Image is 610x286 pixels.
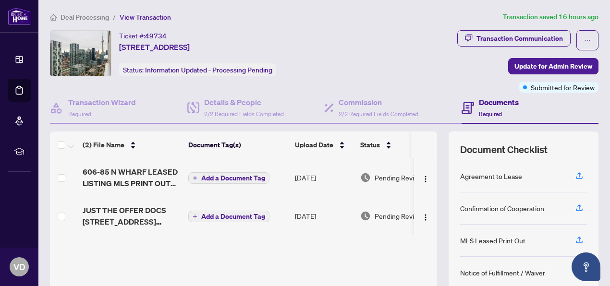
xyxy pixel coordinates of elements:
span: Pending Review [375,172,423,183]
button: Update for Admin Review [508,58,598,74]
th: Status [356,131,438,158]
span: Status [360,140,380,150]
button: Logo [418,208,433,224]
img: IMG-C12254263_1.jpg [50,31,111,76]
span: ellipsis [584,37,591,44]
button: Open asap [572,252,600,281]
div: Ticket #: [119,30,167,41]
h4: Details & People [204,96,284,108]
span: Add a Document Tag [201,213,265,220]
span: Update for Admin Review [514,59,592,74]
div: Agreement to Lease [460,171,522,181]
img: Logo [422,175,429,183]
img: Logo [422,214,429,221]
img: logo [8,7,31,25]
article: Transaction saved 16 hours ago [503,12,598,23]
span: plus [193,214,197,219]
h4: Documents [479,96,519,108]
span: Required [479,110,502,118]
td: [DATE] [291,197,356,235]
span: Add a Document Tag [201,175,265,181]
div: Transaction Communication [476,31,563,46]
span: Submitted for Review [531,82,595,93]
div: Confirmation of Cooperation [460,203,544,214]
span: Required [68,110,91,118]
span: JUST THE OFFER DOCS [STREET_ADDRESS] Paperwork.pdf [83,204,181,227]
img: Document Status [360,211,371,221]
span: [STREET_ADDRESS] [119,41,190,53]
span: Pending Review [375,211,423,221]
th: (2) File Name [79,131,184,158]
span: 2/2 Required Fields Completed [204,110,284,118]
span: home [50,14,57,21]
span: Information Updated - Processing Pending [145,66,272,74]
span: 606-85 N WHARF LEASED LISTING MLS PRINT OUT e78dcb75-02cd-47f3-aa24-013ea51724a7.pdf [83,166,181,189]
div: Notice of Fulfillment / Waiver [460,267,545,278]
span: Document Checklist [460,143,548,156]
span: View Transaction [120,13,171,22]
td: [DATE] [291,158,356,197]
th: Document Tag(s) [184,131,291,158]
li: / [113,12,116,23]
button: Add a Document Tag [188,210,269,223]
span: (2) File Name [83,140,124,150]
span: plus [193,176,197,180]
span: Deal Processing [61,13,109,22]
span: Upload Date [295,140,333,150]
button: Add a Document Tag [188,172,269,184]
div: MLS Leased Print Out [460,235,525,246]
button: Transaction Communication [457,30,571,47]
span: 49734 [145,32,167,40]
button: Add a Document Tag [188,211,269,222]
th: Upload Date [291,131,356,158]
button: Logo [418,170,433,185]
img: Document Status [360,172,371,183]
h4: Transaction Wizard [68,96,136,108]
span: VD [13,260,25,274]
div: Status: [119,63,276,76]
span: 2/2 Required Fields Completed [339,110,418,118]
h4: Commission [339,96,418,108]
